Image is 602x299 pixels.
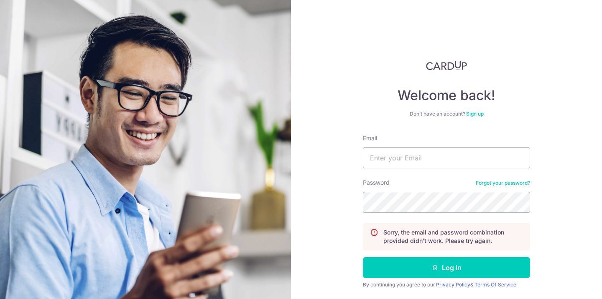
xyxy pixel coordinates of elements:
[476,180,530,186] a: Forgot your password?
[383,228,523,245] p: Sorry, the email and password combination provided didn't work. Please try again.
[363,178,390,187] label: Password
[426,60,467,70] img: CardUp Logo
[363,87,530,104] h4: Welcome back!
[474,281,516,288] a: Terms Of Service
[363,147,530,168] input: Enter your Email
[436,281,470,288] a: Privacy Policy
[363,257,530,278] button: Log in
[363,281,530,288] div: By continuing you agree to our &
[466,111,484,117] a: Sign up
[363,134,377,142] label: Email
[363,111,530,117] div: Don’t have an account?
